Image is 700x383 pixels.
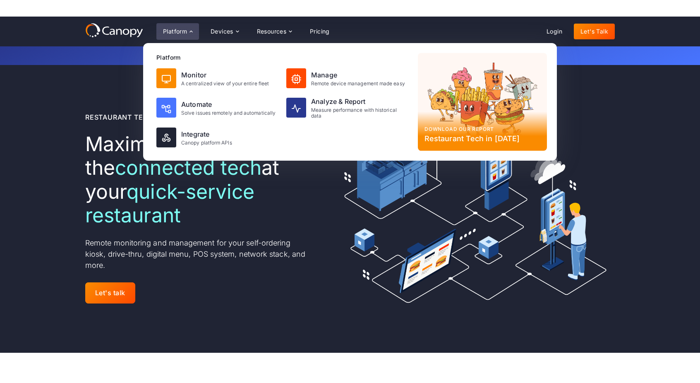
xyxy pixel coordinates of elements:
[181,81,269,87] div: A centralized view of your entire fleet
[163,29,187,34] div: Platform
[311,70,405,80] div: Manage
[574,24,615,39] a: Let's Talk
[424,125,540,133] div: Download our report
[153,93,281,123] a: AutomateSolve issues remotely and automatically
[85,179,254,228] em: quick-service restaurant
[181,129,232,139] div: Integrate
[211,29,233,34] div: Devices
[115,155,261,180] em: connected tech
[540,24,569,39] a: Login
[153,65,281,92] a: MonitorA centralized view of your entire fleet
[250,23,298,40] div: Resources
[153,124,281,151] a: IntegrateCanopy platform APIs
[143,43,557,161] nav: Platform
[156,23,199,40] div: Platform
[303,24,336,39] a: Pricing
[204,23,245,40] div: Devices
[311,81,405,87] div: Remote device management made easy
[181,70,269,80] div: Monitor
[181,110,276,116] div: Solve issues remotely and automatically
[95,289,125,297] div: Let's talk
[85,237,310,271] p: Remote monitoring and management for your self-ordering kiosk, drive-thru, digital menu, POS syst...
[85,282,135,304] a: Let's talk
[85,112,184,122] div: Restaurant Technology
[418,53,547,151] a: Download our reportRestaurant Tech in [DATE]
[311,96,408,106] div: Analyze & Report
[424,133,540,144] div: Restaurant Tech in [DATE]
[181,99,276,109] div: Automate
[283,65,411,92] a: ManageRemote device management made easy
[156,53,411,62] div: Platform
[85,132,310,227] h1: Maximize the value of the at your
[311,107,408,119] div: Measure performance with historical data
[181,140,232,146] div: Canopy platform APIs
[257,29,287,34] div: Resources
[283,93,411,123] a: Analyze & ReportMeasure performance with historical data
